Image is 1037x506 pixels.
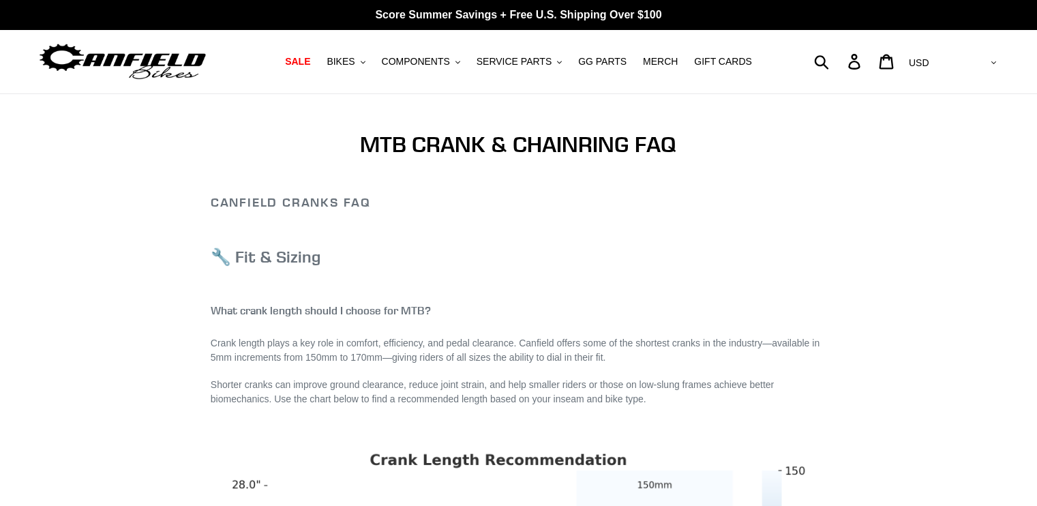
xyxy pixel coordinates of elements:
h2: Canfield Cranks FAQ [211,195,826,210]
span: COMPONENTS [382,56,450,68]
span: GG PARTS [578,56,627,68]
img: Canfield Bikes [37,40,208,83]
a: GG PARTS [571,53,633,71]
button: SERVICE PARTS [470,53,569,71]
a: GIFT CARDS [687,53,759,71]
span: SERVICE PARTS [477,56,552,68]
a: SALE [278,53,317,71]
span: MERCH [643,56,678,68]
input: Search [822,46,856,76]
span: GIFT CARDS [694,56,752,68]
button: COMPONENTS [375,53,467,71]
span: SALE [285,56,310,68]
a: MERCH [636,53,685,71]
span: BIKES [327,56,355,68]
h1: MTB CRANK & CHAINRING FAQ [211,132,826,158]
p: Crank length plays a key role in comfort, efficiency, and pedal clearance. Canfield offers some o... [211,336,826,365]
h3: 🔧 Fit & Sizing [211,247,826,267]
h4: What crank length should I choose for MTB? [211,304,826,317]
p: Shorter cranks can improve ground clearance, reduce joint strain, and help smaller riders or thos... [211,378,826,406]
button: BIKES [320,53,372,71]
